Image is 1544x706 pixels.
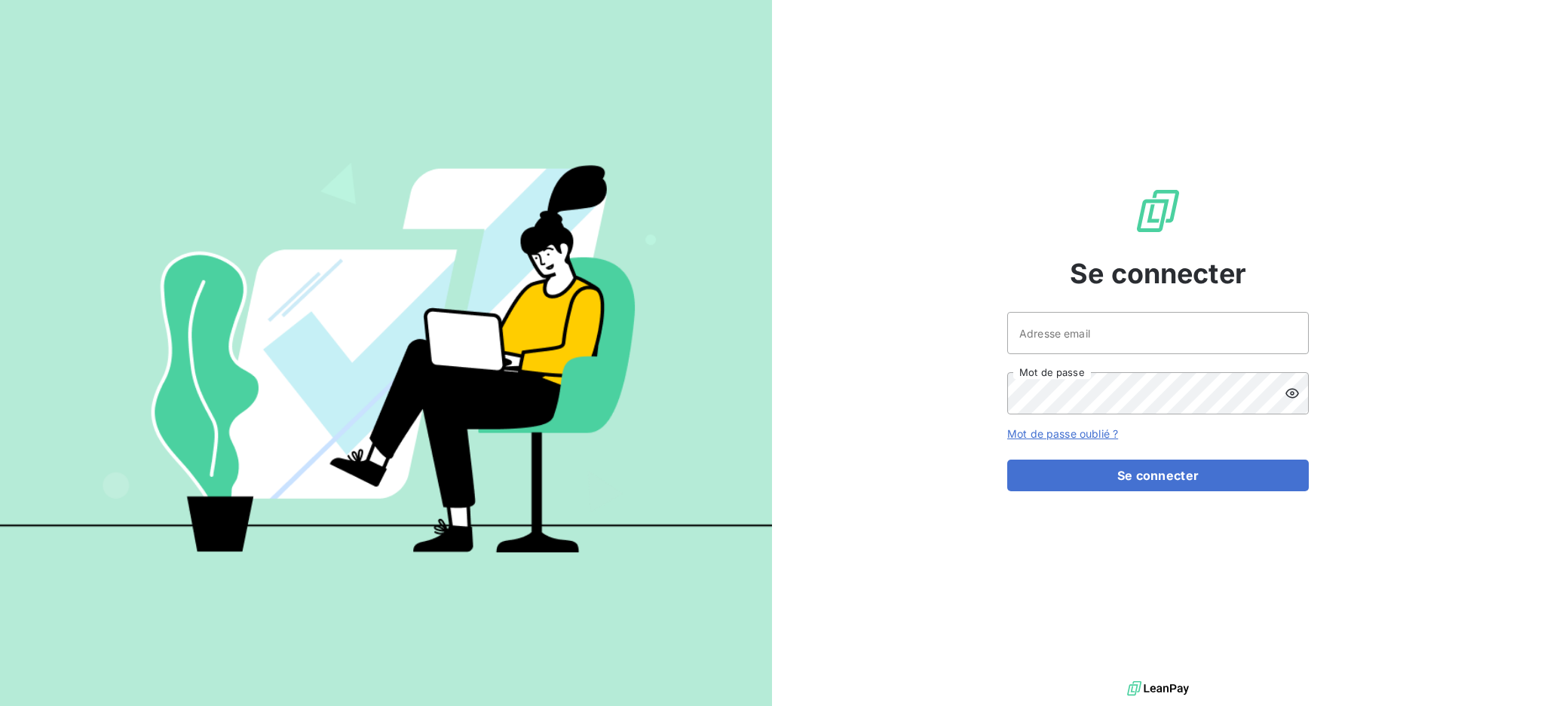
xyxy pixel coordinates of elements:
button: Se connecter [1007,460,1309,491]
img: logo [1127,677,1189,700]
input: placeholder [1007,312,1309,354]
span: Se connecter [1070,253,1246,294]
a: Mot de passe oublié ? [1007,427,1118,440]
img: Logo LeanPay [1134,187,1182,235]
